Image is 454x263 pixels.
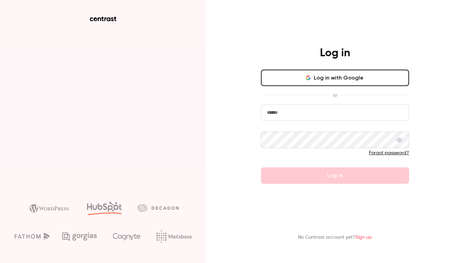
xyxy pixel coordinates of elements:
h4: Log in [320,46,350,60]
a: Sign up [355,235,372,240]
img: decagon [138,204,179,212]
p: No Contrast account yet? [298,234,372,241]
a: Forgot password? [369,151,409,155]
button: Log in with Google [261,70,409,86]
span: or [330,92,341,99]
